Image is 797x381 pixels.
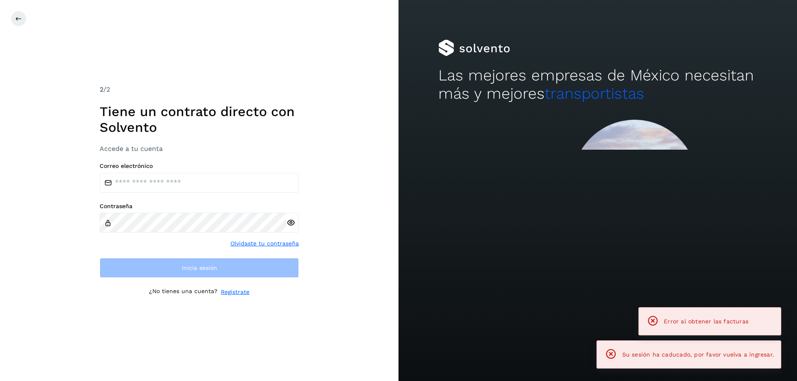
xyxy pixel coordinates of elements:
[182,265,217,271] span: Inicia sesión
[438,66,757,103] h2: Las mejores empresas de México necesitan más y mejores
[149,288,218,296] p: ¿No tienes una cuenta?
[100,104,299,136] h1: Tiene un contrato directo con Solvento
[100,85,103,93] span: 2
[100,85,299,95] div: /2
[664,318,748,325] span: Error al obtener las facturas
[230,239,299,248] a: Olvidaste tu contraseña
[100,145,299,153] h3: Accede a tu cuenta
[221,288,249,296] a: Regístrate
[100,203,299,210] label: Contraseña
[100,258,299,278] button: Inicia sesión
[100,163,299,170] label: Correo electrónico
[545,85,644,102] span: transportistas
[622,351,774,358] span: Su sesión ha caducado, por favor vuelva a ingresar.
